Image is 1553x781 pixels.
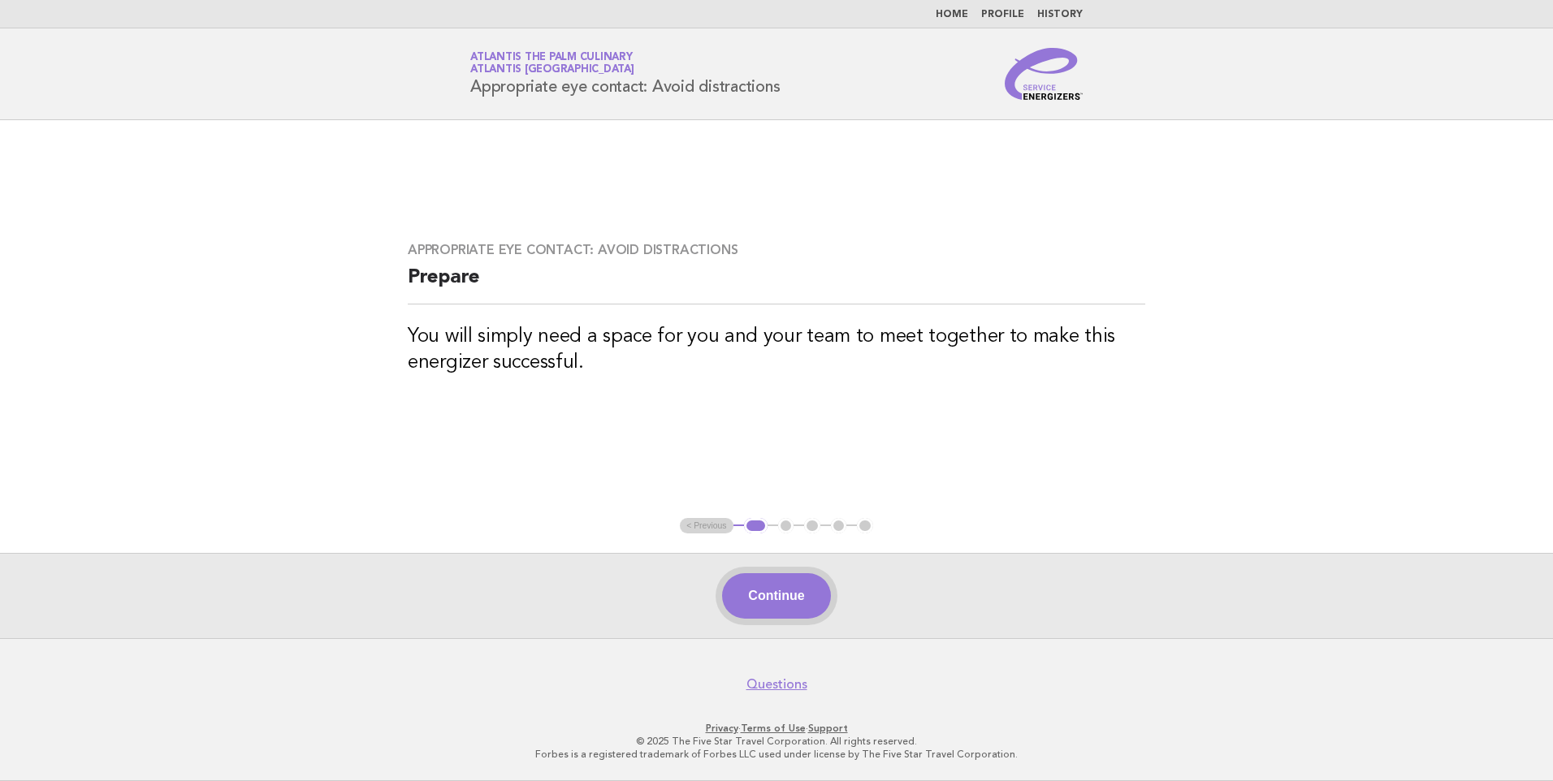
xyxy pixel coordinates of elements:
[936,10,968,19] a: Home
[808,723,848,734] a: Support
[279,735,1274,748] p: © 2025 The Five Star Travel Corporation. All rights reserved.
[746,676,807,693] a: Questions
[470,52,634,75] a: Atlantis The Palm CulinaryAtlantis [GEOGRAPHIC_DATA]
[279,748,1274,761] p: Forbes is a registered trademark of Forbes LLC used under license by The Five Star Travel Corpora...
[706,723,738,734] a: Privacy
[408,265,1145,304] h2: Prepare
[741,723,806,734] a: Terms of Use
[279,722,1274,735] p: · ·
[408,242,1145,258] h3: Appropriate eye contact: Avoid distractions
[1005,48,1083,100] img: Service Energizers
[470,65,634,76] span: Atlantis [GEOGRAPHIC_DATA]
[981,10,1024,19] a: Profile
[722,573,830,619] button: Continue
[1037,10,1083,19] a: History
[470,53,780,95] h1: Appropriate eye contact: Avoid distractions
[744,518,768,534] button: 1
[408,324,1145,376] h3: You will simply need a space for you and your team to meet together to make this energizer succes...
